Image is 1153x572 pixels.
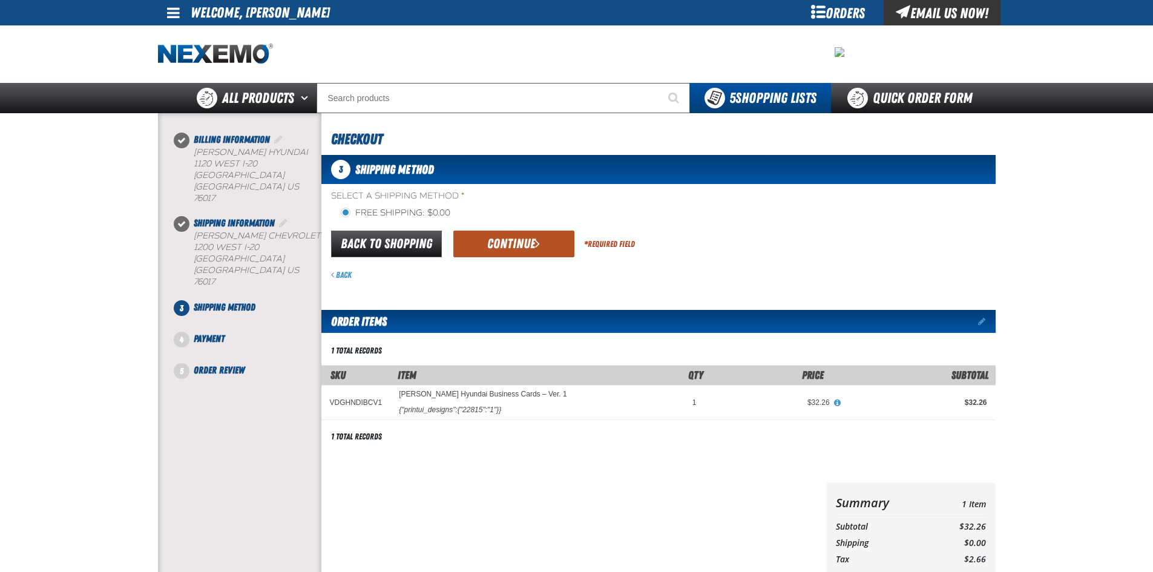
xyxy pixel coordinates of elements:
img: 6358a36e9cb9eabefd07fbcee19ff36d.jpeg [835,47,844,57]
button: Open All Products pages [297,83,317,113]
li: Shipping Method. Step 3 of 5. Not Completed [182,300,321,332]
a: Edit items [978,317,996,326]
th: Subtotal [836,519,928,535]
span: Price [802,369,824,381]
a: Edit Shipping Information [277,217,289,229]
div: {"printui_designs":{"22815":"1"}} [399,405,501,415]
input: Search [317,83,690,113]
span: Checkout [331,131,383,148]
a: Back to Shopping [331,231,442,257]
span: 5 [174,363,189,379]
a: [PERSON_NAME] Hyundai Business Cards – Ver. 1 [399,390,567,399]
nav: Checkout steps. Current step is Shipping Method. Step 3 of 5 [172,133,321,378]
li: Payment. Step 4 of 5. Not Completed [182,332,321,363]
span: Subtotal [951,369,988,381]
span: Shopping Lists [729,90,816,107]
span: [GEOGRAPHIC_DATA] [194,182,284,192]
a: Quick Order Form [831,83,995,113]
li: Billing Information. Step 1 of 5. Completed [182,133,321,216]
span: 1 [692,398,697,407]
span: Billing Information [194,134,270,145]
li: Order Review. Step 5 of 5. Not Completed [182,363,321,378]
span: All Products [222,87,294,109]
td: VDGHNDIBCV1 [321,385,391,419]
strong: 5 [729,90,735,107]
span: [GEOGRAPHIC_DATA] [194,254,284,264]
div: $32.26 [713,398,829,407]
h2: Order Items [321,310,387,333]
li: Shipping Information. Step 2 of 5. Completed [182,216,321,300]
th: Shipping [836,535,928,551]
label: Free Shipping: $0.00 [341,208,450,219]
button: View All Prices for Vandergriff Hyundai Business Cards – Ver. 1 [830,398,846,409]
span: 1200 West I-20 [194,242,259,252]
div: 1 total records [331,431,382,442]
span: [GEOGRAPHIC_DATA] [194,170,284,180]
span: US [287,182,299,192]
td: 1 Item [928,492,985,513]
span: [PERSON_NAME] Hyundai [194,147,308,157]
span: US [287,265,299,275]
span: Order Review [194,364,245,376]
a: SKU [330,369,346,381]
button: Continue [453,231,574,257]
td: $2.66 [928,551,985,568]
button: Start Searching [660,83,690,113]
a: Home [158,44,273,65]
a: Back [331,270,352,280]
span: 3 [174,300,189,316]
a: Edit Billing Information [272,134,284,145]
span: 3 [331,160,350,179]
img: Nexemo logo [158,44,273,65]
bdo: 76017 [194,193,215,203]
span: Payment [194,333,225,344]
th: Tax [836,551,928,568]
span: Qty [688,369,703,381]
bdo: 76017 [194,277,215,287]
span: 4 [174,332,189,347]
div: $32.26 [847,398,987,407]
div: Required Field [584,238,635,250]
div: 1 total records [331,345,382,357]
span: 1120 West I-20 [194,159,257,169]
input: Free Shipping: $0.00 [341,208,350,217]
span: Item [398,369,416,381]
button: You have 5 Shopping Lists. Open to view details [690,83,831,113]
span: [GEOGRAPHIC_DATA] [194,265,284,275]
span: Shipping Information [194,217,275,229]
span: Shipping Method [194,301,255,313]
th: Summary [836,492,928,513]
span: [PERSON_NAME] Chevrolet [194,231,321,241]
td: $0.00 [928,535,985,551]
span: Select a Shipping Method [331,191,996,202]
span: Shipping Method [355,162,434,177]
td: $32.26 [928,519,985,535]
